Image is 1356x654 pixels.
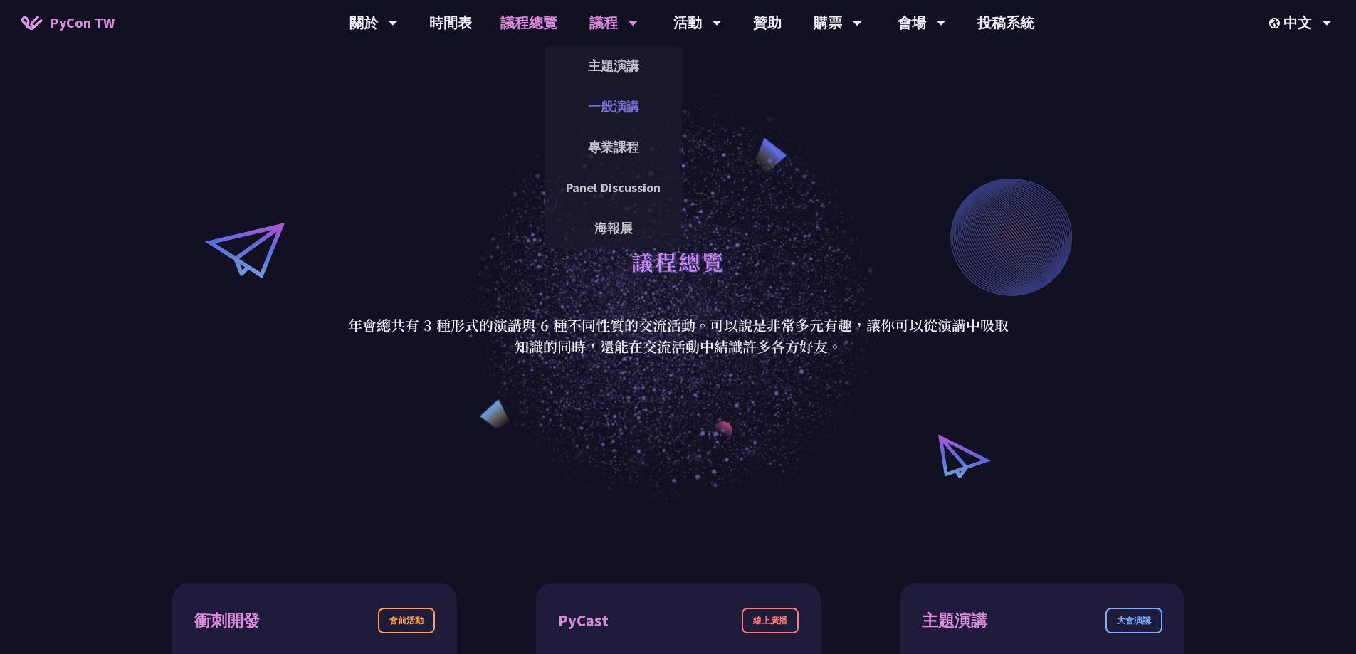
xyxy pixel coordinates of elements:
[631,240,725,283] h1: 議程總覽
[545,130,682,164] a: 專業課程
[545,211,682,245] a: 海報展
[742,608,799,633] div: 線上廣播
[545,90,682,123] a: 一般演講
[545,49,682,83] a: 主題演講
[378,608,435,633] div: 會前活動
[545,171,682,204] a: Panel Discussion
[1105,608,1162,633] div: 大會演講
[1269,18,1283,28] img: Locale Icon
[922,608,987,633] div: 主題演講
[50,12,115,33] span: PyCon TW
[347,315,1009,357] p: 年會總共有 3 種形式的演講與 6 種不同性質的交流活動。可以說是非常多元有趣，讓你可以從演講中吸取知識的同時，還能在交流活動中結識許多各方好友。
[7,5,129,41] a: PyCon TW
[194,608,260,633] div: 衝刺開發
[21,16,43,30] img: Home icon of PyCon TW 2025
[558,608,609,633] div: PyCast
